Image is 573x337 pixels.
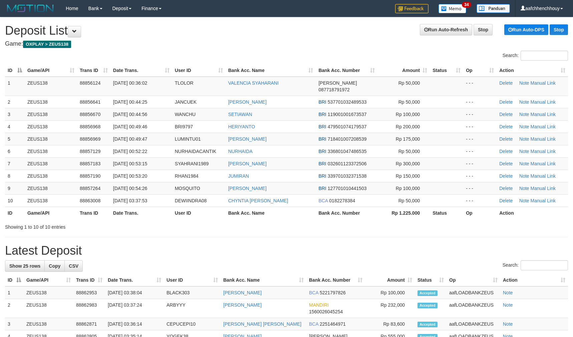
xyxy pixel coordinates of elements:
span: 88856670 [80,112,100,117]
a: Note [519,124,529,129]
img: MOTION_logo.png [5,3,56,13]
td: ZEUS138 [24,318,73,330]
td: BLACK303 [164,286,221,299]
td: ZEUS138 [24,299,73,318]
span: [DATE] 00:44:25 [113,99,147,105]
span: Rp 175,000 [396,136,420,142]
th: Op [463,207,497,219]
th: User ID: activate to sort column ascending [164,274,221,286]
a: Note [519,198,529,203]
span: Copy 0182278384 to clipboard [329,198,355,203]
td: 9 [5,182,25,194]
td: ZEUS138 [25,120,77,133]
th: ID: activate to sort column descending [5,274,24,286]
span: Rp 100,000 [396,112,420,117]
h1: Latest Deposit [5,244,568,257]
span: 88857190 [80,173,100,179]
a: Note [519,161,529,166]
td: - - - [463,108,497,120]
span: RHAN1984 [175,173,199,179]
a: Manual Link [531,161,556,166]
span: [DATE] 03:37:53 [113,198,147,203]
span: BRI [318,173,326,179]
span: Accepted [417,322,438,327]
span: Rp 100,000 [396,186,420,191]
td: CEPUCEPI10 [164,318,221,330]
label: Search: [503,51,568,61]
th: Date Trans.: activate to sort column ascending [105,274,164,286]
a: Run Auto-DPS [504,24,548,35]
th: Status: activate to sort column ascending [415,274,447,286]
a: VALENCIA SYAHARANI [228,80,279,86]
span: 88857129 [80,149,100,154]
span: Accepted [417,303,438,308]
a: [PERSON_NAME] [223,302,262,308]
td: 6 [5,145,25,157]
td: - - - [463,133,497,145]
td: aafLOADBANKZEUS [447,286,500,299]
td: 1 [5,286,24,299]
th: Bank Acc. Name: activate to sort column ascending [226,64,316,77]
a: [PERSON_NAME] [228,161,267,166]
a: Delete [499,149,513,154]
th: Date Trans.: activate to sort column ascending [110,64,172,77]
span: Rp 200,000 [396,124,420,129]
a: Manual Link [531,173,556,179]
a: Manual Link [531,136,556,142]
span: BRI9797 [175,124,193,129]
div: Showing 1 to 10 of 10 entries [5,221,234,230]
td: 2 [5,299,24,318]
td: - - - [463,170,497,182]
a: Manual Link [531,149,556,154]
span: MANDIRI [309,302,329,308]
th: Amount: activate to sort column ascending [377,64,430,77]
span: BRI [318,124,326,129]
input: Search: [521,260,568,270]
span: BCA [309,321,318,327]
td: 88862953 [73,286,105,299]
td: - - - [463,194,497,207]
a: Manual Link [531,198,556,203]
th: Rp 1.225.000 [377,207,430,219]
span: BRI [318,186,326,191]
span: LUMINTU01 [175,136,201,142]
th: Bank Acc. Name [226,207,316,219]
a: JUMIRAN [228,173,249,179]
span: [DATE] 00:49:46 [113,124,147,129]
td: 88862983 [73,299,105,318]
span: CSV [69,263,78,269]
span: [DATE] 00:53:20 [113,173,147,179]
th: Status [430,207,463,219]
th: Op: activate to sort column ascending [463,64,497,77]
a: [PERSON_NAME] [228,99,267,105]
th: User ID [172,207,226,219]
a: Delete [499,198,513,203]
span: BRI [318,136,326,142]
a: SETIAWAN [228,112,252,117]
span: 88857264 [80,186,100,191]
th: Action: activate to sort column ascending [500,274,568,286]
th: Action [497,207,568,219]
a: Delete [499,112,513,117]
label: Search: [503,260,568,270]
a: Note [519,136,529,142]
th: ID: activate to sort column descending [5,64,25,77]
td: [DATE] 03:36:14 [105,318,164,330]
a: Delete [499,161,513,166]
span: Copy 119001001673537 to clipboard [328,112,367,117]
span: Accepted [417,290,438,296]
span: NURHAIDACANTIK [175,149,216,154]
a: NURHAIDA [228,149,253,154]
td: 3 [5,108,25,120]
span: BRI [318,112,326,117]
td: 8 [5,170,25,182]
th: Trans ID [77,207,110,219]
span: [DATE] 00:54:26 [113,186,147,191]
td: 2 [5,96,25,108]
span: Copy 336801047486535 to clipboard [328,149,367,154]
span: Copy 032601123372506 to clipboard [328,161,367,166]
span: Copy 127701010441503 to clipboard [328,186,367,191]
span: BCA [309,290,318,295]
td: ZEUS138 [25,157,77,170]
span: Copy 339701032371538 to clipboard [328,173,367,179]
